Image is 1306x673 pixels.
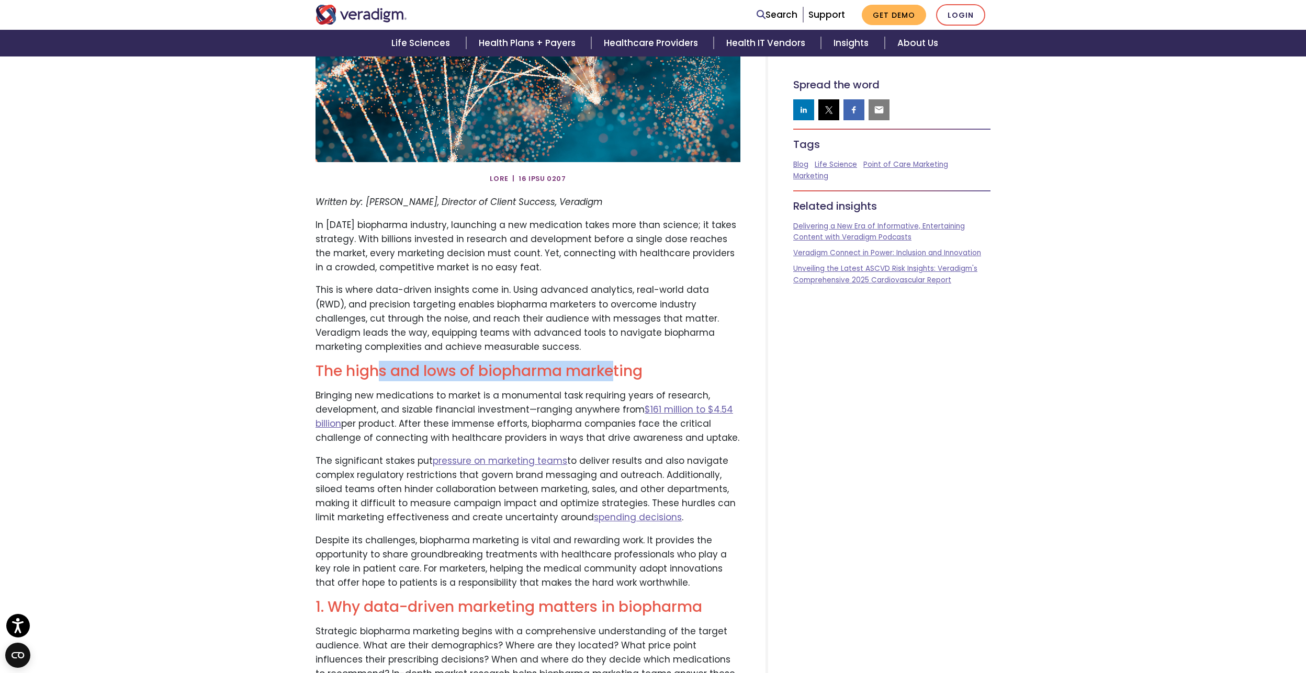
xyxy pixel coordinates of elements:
p: Bringing new medications to market is a monumental task requiring years of research, development,... [316,389,740,446]
h5: Spread the word [793,78,990,91]
a: Life Science [815,159,857,169]
a: Unveiling the Latest ASCVD Risk Insights: Veradigm's Comprehensive 2025 Cardiovascular Report [793,264,977,285]
a: About Us [885,30,951,56]
a: Delivering a New Era of Informative, Entertaining Content with Veradigm Podcasts [793,221,965,243]
button: Open CMP widget [5,643,30,668]
a: Point of Care Marketing [863,159,948,169]
a: spending decisions [594,511,682,523]
a: Health Plans + Payers [466,30,591,56]
h2: 1. Why data-driven marketing matters in biopharma [316,598,740,616]
a: Veradigm Connect in Power: Inclusion and Innovation [793,248,981,258]
h2: The highs and lows of biopharma marketing [316,362,740,380]
img: linkedin sharing button [798,105,809,115]
h5: Tags [793,138,990,151]
p: The significant stakes put to deliver results and also navigate complex regulatory restrictions t... [316,454,740,525]
a: Support [808,8,845,21]
p: This is where data-driven insights come in. Using advanced analytics, real-world data (RWD), and ... [316,283,740,354]
a: pressure on marketing teams [433,454,567,467]
a: Login [936,4,985,26]
h5: Related insights [793,200,990,212]
a: Search [757,8,797,22]
img: facebook sharing button [849,105,859,115]
img: twitter sharing button [824,105,834,115]
p: In [DATE] biopharma industry, launching a new medication takes more than science; it takes strate... [316,218,740,275]
a: Life Sciences [379,30,466,56]
a: Marketing [793,171,828,181]
img: email sharing button [874,105,884,115]
em: Written by: [PERSON_NAME], Director of Client Success, Veradigm [316,196,603,208]
a: Healthcare Providers [591,30,714,56]
img: Veradigm logo [316,5,407,25]
span: Lore | 16 Ipsu 0207 [490,170,566,187]
a: Insights [821,30,884,56]
p: Despite its challenges, biopharma marketing is vital and rewarding work. It provides the opportun... [316,533,740,590]
a: Blog [793,159,808,169]
a: Get Demo [862,5,926,25]
a: Health IT Vendors [714,30,821,56]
